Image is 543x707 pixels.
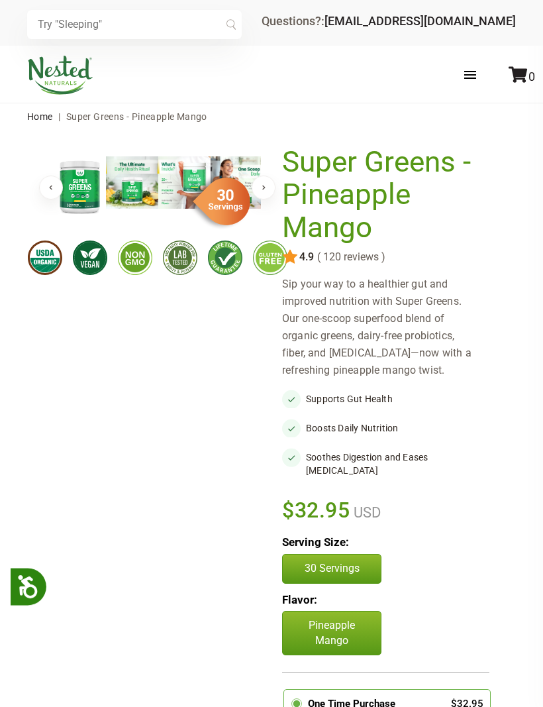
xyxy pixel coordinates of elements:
h1: Super Greens - Pineapple Mango [282,146,483,245]
img: thirdpartytested [163,241,197,275]
span: Super Greens - Pineapple Mango [66,111,207,122]
li: Boosts Daily Nutrition [282,419,489,437]
div: Sip your way to a healthier gut and improved nutrition with Super Greens. Our one-scoop superfood... [282,276,489,379]
b: Serving Size: [282,535,349,549]
img: Super Greens - Pineapple Mango [211,156,263,209]
img: Nested Naturals [27,56,93,95]
span: $32.95 [282,496,350,525]
span: ( 120 reviews ) [314,251,385,263]
img: vegan [73,241,107,275]
button: 30 Servings [282,554,381,583]
img: gmofree [118,241,152,275]
button: Previous [39,176,63,199]
li: Soothes Digestion and Eases [MEDICAL_DATA] [282,448,489,480]
button: Next [252,176,275,199]
img: sg-servings-30.png [184,173,250,230]
p: Pineapple Mango [282,611,381,655]
span: 4.9 [298,251,314,263]
img: lifetimeguarantee [208,241,242,275]
p: 30 Servings [296,561,368,576]
span: 0 [528,70,535,83]
img: Super Greens - Pineapple Mango [106,156,158,209]
b: Flavor: [282,593,317,606]
a: [EMAIL_ADDRESS][DOMAIN_NAME] [324,14,516,28]
img: usdaorganic [28,241,62,275]
img: star.svg [282,249,298,265]
a: 0 [509,70,535,83]
img: Super Greens - Pineapple Mango [158,156,211,209]
input: Try "Sleeping" [27,10,242,39]
nav: breadcrumbs [27,103,516,130]
span: | [55,111,64,122]
span: USD [350,504,381,521]
li: Supports Gut Health [282,390,489,408]
div: Questions?: [262,15,516,27]
img: Super Greens - Pineapple Mango [54,156,106,217]
a: Home [27,111,53,122]
img: glutenfree [253,241,287,275]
